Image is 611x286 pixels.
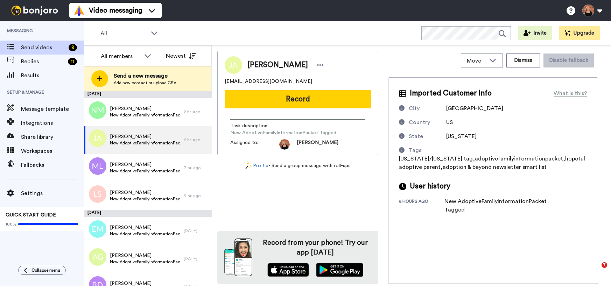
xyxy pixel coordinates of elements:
span: QUICK START GUIDE [6,213,56,217]
span: Assigned to: [230,139,279,150]
span: New AdoptiveFamilyInformationPacket Tagged [110,168,180,174]
span: New AdoptiveFamilyInformationPacket Tagged [110,140,180,146]
img: ja.png [89,129,106,147]
span: Results [21,71,84,80]
div: [DATE] [184,228,208,234]
span: Message template [21,105,84,113]
img: ml.png [89,157,106,175]
div: 11 [68,58,77,65]
div: Tags [409,146,421,155]
span: Replies [21,57,65,66]
span: [US_STATE] [446,134,477,139]
span: Imported Customer Info [410,88,492,99]
span: [EMAIL_ADDRESS][DOMAIN_NAME] [225,78,312,85]
span: [US_STATE]/[US_STATE] tag,adoptivefamilyinformationpacket,hopeful adoptive parent,adoption & beyo... [399,156,585,170]
span: Send a new message [114,72,176,80]
div: 7 hr. ago [184,165,208,171]
button: Collapse menu [18,266,66,275]
span: [PERSON_NAME] [110,161,180,168]
img: 6ccd836c-b7c5-4d2c-a823-b2b2399f2d6c-1746485891.jpg [279,139,290,150]
h4: Record from your phone! Try our app [DATE] [259,238,371,257]
span: [GEOGRAPHIC_DATA] [446,106,503,111]
img: playstore [316,263,363,277]
div: [DATE] [84,210,212,217]
span: Settings [21,189,84,198]
span: Collapse menu [31,267,60,273]
span: New AdoptiveFamilyInformationPacket Tagged [230,129,336,136]
div: 6 hours ago [399,199,444,214]
div: 2 hr. ago [184,109,208,115]
div: All members [101,52,141,60]
div: What is this? [554,89,587,98]
span: Send videos [21,43,66,52]
img: em.png [89,220,106,238]
img: magic-wand.svg [245,162,252,170]
button: Record [225,90,371,108]
span: [PERSON_NAME] [297,139,338,150]
span: User history [410,181,450,192]
span: New AdoptiveFamilyInformationPacket Tagged [110,231,180,237]
div: - Send a group message with roll-ups [217,162,378,170]
span: [PERSON_NAME] [110,105,180,112]
img: download [224,238,252,276]
span: 100% [6,221,16,227]
button: Upgrade [559,26,600,40]
span: New AdoptiveFamilyInformationPacket Tagged [110,259,180,265]
img: nm.png [89,101,106,119]
div: 8 [69,44,77,51]
div: City [409,104,420,113]
span: [PERSON_NAME] [110,189,180,196]
span: US [446,120,453,125]
span: [PERSON_NAME] [110,252,180,259]
a: Pro tip [245,162,268,170]
span: New AdoptiveFamilyInformationPacket Tagged [110,112,180,118]
img: bj-logo-header-white.svg [8,6,61,15]
div: New AdoptiveFamilyInformationPacket Tagged [444,197,556,214]
span: Move [467,57,486,65]
button: Invite [518,26,552,40]
div: 9 hr. ago [184,193,208,199]
iframe: Intercom live chat [587,262,604,279]
button: Newest [161,49,201,63]
span: Task description : [230,122,279,129]
img: appstore [267,263,309,277]
span: Video messaging [89,6,142,15]
img: ag.png [89,248,106,266]
div: [DATE] [84,91,212,98]
span: [PERSON_NAME] [247,60,308,70]
button: Dismiss [506,53,540,67]
div: [DATE] [184,256,208,262]
span: Fallbacks [21,161,84,169]
img: vm-color.svg [73,5,85,16]
button: Disable fallback [543,53,594,67]
span: Add new contact or upload CSV [114,80,176,86]
span: Integrations [21,119,84,127]
span: [PERSON_NAME] [110,224,180,231]
span: Share library [21,133,84,141]
div: Country [409,118,430,127]
span: Workspaces [21,147,84,155]
img: Image of Jennifer Ashbaugh [225,56,242,74]
span: All [100,29,147,38]
span: 7 [602,262,607,268]
div: State [409,132,423,141]
span: [PERSON_NAME] [110,133,180,140]
div: 6 hr. ago [184,137,208,143]
span: New AdoptiveFamilyInformationPacket Tagged [110,196,180,202]
img: ls.png [89,185,106,203]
